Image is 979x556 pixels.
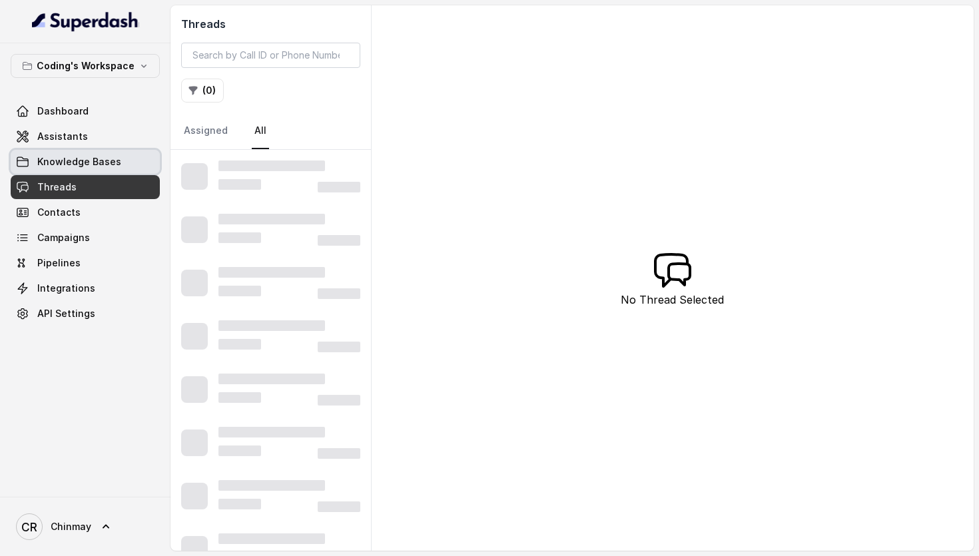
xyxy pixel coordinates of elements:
[37,231,90,244] span: Campaigns
[252,113,269,149] a: All
[11,150,160,174] a: Knowledge Bases
[11,302,160,326] a: API Settings
[37,105,89,118] span: Dashboard
[37,307,95,320] span: API Settings
[37,180,77,194] span: Threads
[37,58,135,74] p: Coding's Workspace
[621,292,724,308] p: No Thread Selected
[11,276,160,300] a: Integrations
[11,251,160,275] a: Pipelines
[11,54,160,78] button: Coding's Workspace
[11,99,160,123] a: Dashboard
[181,43,360,68] input: Search by Call ID or Phone Number
[181,113,230,149] a: Assigned
[37,282,95,295] span: Integrations
[181,113,360,149] nav: Tabs
[11,200,160,224] a: Contacts
[37,130,88,143] span: Assistants
[11,125,160,148] a: Assistants
[37,206,81,219] span: Contacts
[181,16,360,32] h2: Threads
[37,256,81,270] span: Pipelines
[37,155,121,168] span: Knowledge Bases
[51,520,91,533] span: Chinmay
[11,226,160,250] a: Campaigns
[11,508,160,545] a: Chinmay
[21,520,37,534] text: CR
[11,175,160,199] a: Threads
[32,11,139,32] img: light.svg
[181,79,224,103] button: (0)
